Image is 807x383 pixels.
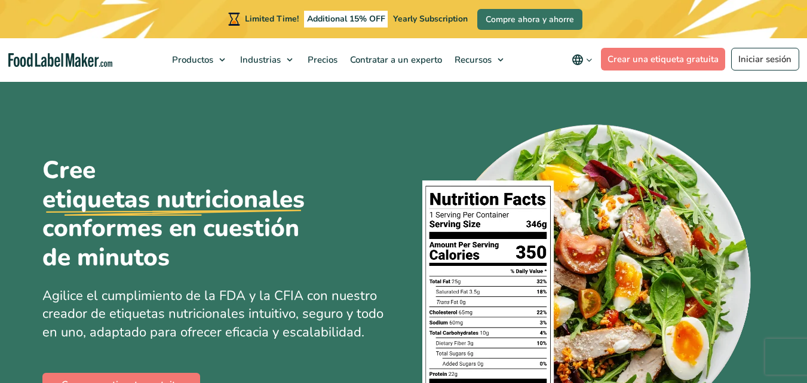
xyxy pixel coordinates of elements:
span: Agilice el cumplimiento de la FDA y la CFIA con nuestro creador de etiquetas nutricionales intuit... [42,287,383,342]
span: Yearly Subscription [393,13,468,24]
span: Precios [304,54,339,66]
a: Productos [166,38,231,81]
span: Recursos [451,54,493,66]
span: Contratar a un experto [346,54,443,66]
span: Industrias [237,54,282,66]
span: Productos [168,54,214,66]
a: Industrias [234,38,299,81]
h1: Cree conformes en cuestión de minutos [42,156,329,272]
u: etiquetas nutricionales [42,185,305,215]
a: Recursos [449,38,510,81]
a: Iniciar sesión [731,48,799,71]
span: Limited Time! [245,13,299,24]
a: Crear una etiqueta gratuita [601,48,726,71]
a: Compre ahora y ahorre [477,9,582,30]
a: Precios [302,38,341,81]
a: Contratar a un experto [344,38,446,81]
span: Additional 15% OFF [304,11,388,27]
